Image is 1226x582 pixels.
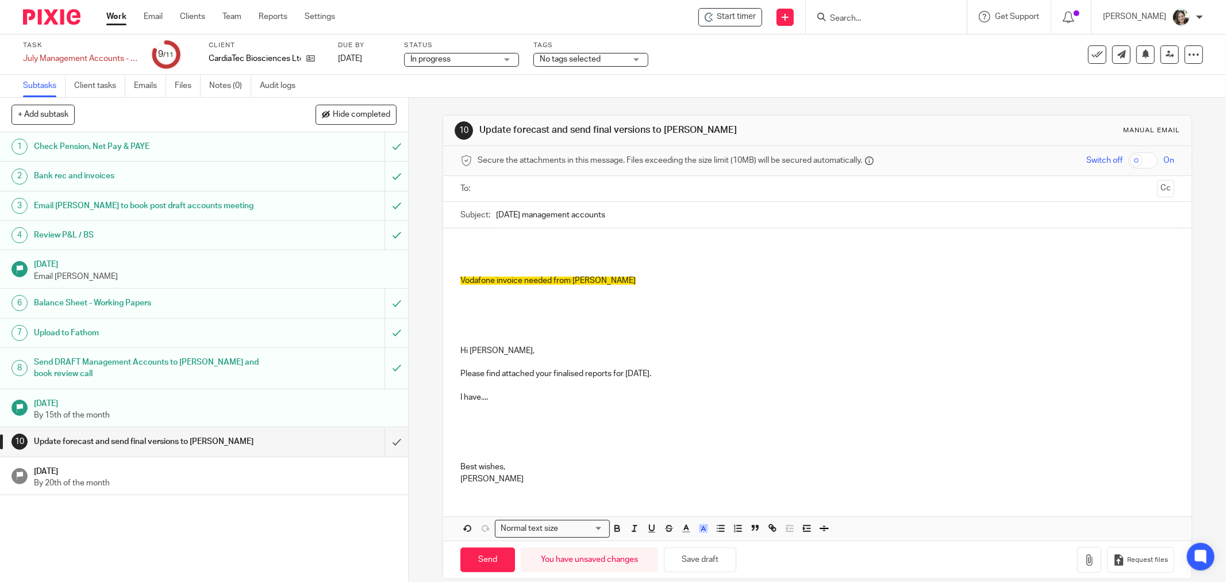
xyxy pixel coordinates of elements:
span: On [1163,155,1174,166]
button: + Add subtask [11,105,75,124]
a: Settings [305,11,335,22]
h1: Bank rec and invoices [34,167,260,185]
span: In progress [410,55,451,63]
span: Switch off [1086,155,1123,166]
a: Team [222,11,241,22]
div: 3 [11,198,28,214]
h1: Check Pension, Net Pay & PAYE [34,138,260,155]
a: Work [106,11,126,22]
h1: Review P&L / BS [34,227,260,244]
span: Normal text size [498,523,560,535]
button: Hide completed [316,105,397,124]
p: [PERSON_NAME] [460,473,1174,485]
div: 10 [11,434,28,450]
a: Email [144,11,163,22]
label: Due by [338,41,390,50]
a: Notes (0) [209,75,251,97]
p: By 20th of the month [34,477,397,489]
p: [PERSON_NAME] [1103,11,1166,22]
p: By 15th of the month [34,409,397,421]
label: To: [460,183,473,194]
span: No tags selected [540,55,601,63]
span: Get Support [995,13,1039,21]
h1: [DATE] [34,256,397,270]
div: CardiaTec Biosciences Ltd - July Management Accounts - CardiaTec [698,8,762,26]
a: Client tasks [74,75,125,97]
p: Email [PERSON_NAME] [34,271,397,282]
div: You have unsaved changes [521,547,658,572]
div: 1 [11,139,28,155]
h1: Update forecast and send final versions to [PERSON_NAME] [479,124,842,136]
p: Hi [PERSON_NAME], [460,345,1174,357]
span: Request files [1127,556,1168,565]
div: 6 [11,295,28,311]
h1: Upload to Fathom [34,324,260,342]
label: Tags [533,41,648,50]
h1: Send DRAFT Management Accounts to [PERSON_NAME] and book review call [34,354,260,383]
div: Manual email [1123,126,1180,135]
span: Start timer [717,11,756,23]
a: Subtasks [23,75,66,97]
span: Hide completed [333,110,390,120]
p: Best wishes, [460,461,1174,473]
label: Client [209,41,324,50]
input: Search for option [562,523,603,535]
a: Reports [259,11,287,22]
button: Request files [1107,547,1174,573]
label: Task [23,41,138,50]
div: July Management Accounts - CardiaTec [23,53,138,64]
span: Secure the attachments in this message. Files exceeding the size limit (10MB) will be secured aut... [478,155,862,166]
p: Please find attached your finalised reports for [DATE]. [460,368,1174,380]
div: 10 [455,121,473,140]
h1: [DATE] [34,463,397,477]
div: 4 [11,227,28,243]
div: Search for option [495,520,610,538]
span: [DATE] [338,55,362,63]
label: Status [404,41,519,50]
div: 2 [11,169,28,185]
p: CardiaTec Biosciences Ltd [209,53,301,64]
input: Search [829,14,932,24]
h1: Balance Sheet - Working Papers [34,294,260,312]
p: I have.... [460,392,1174,403]
button: Save draft [664,547,736,572]
small: /11 [164,52,174,58]
h1: Update forecast and send final versions to [PERSON_NAME] [34,433,260,450]
div: 8 [11,360,28,376]
a: Clients [180,11,205,22]
div: 7 [11,325,28,341]
a: Emails [134,75,166,97]
img: Pixie [23,9,80,25]
img: barbara-raine-.jpg [1172,8,1190,26]
span: Vodafone invoice needed from [PERSON_NAME] [460,277,636,285]
a: Files [175,75,201,97]
input: Send [460,547,515,572]
h1: [DATE] [34,395,397,409]
div: 9 [159,48,174,61]
a: Audit logs [260,75,304,97]
button: Cc [1157,180,1174,197]
label: Subject: [460,209,490,221]
h1: Email [PERSON_NAME] to book post draft accounts meeting [34,197,260,215]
